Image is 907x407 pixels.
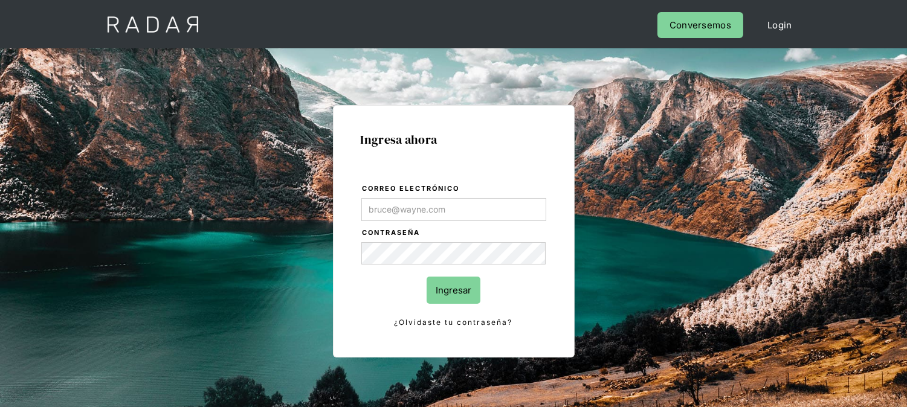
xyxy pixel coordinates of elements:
[361,182,547,330] form: Login Form
[363,183,546,195] label: Correo electrónico
[657,12,743,38] a: Conversemos
[361,198,546,221] input: bruce@wayne.com
[755,12,804,38] a: Login
[361,133,547,146] h1: Ingresa ahora
[363,227,546,239] label: Contraseña
[427,277,480,304] input: Ingresar
[361,316,546,329] a: ¿Olvidaste tu contraseña?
